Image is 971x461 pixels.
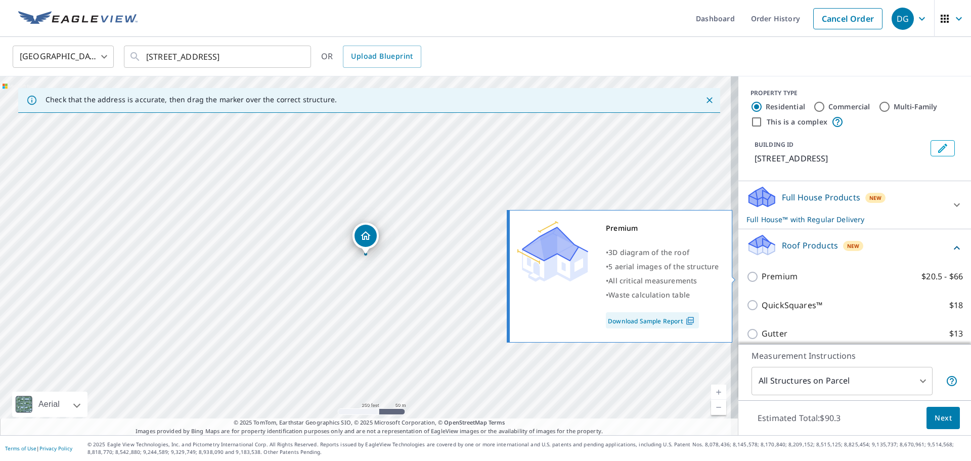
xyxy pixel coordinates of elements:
div: Premium [606,221,719,235]
span: New [847,242,860,250]
div: All Structures on Parcel [752,367,933,395]
button: Close [703,94,716,107]
p: Gutter [762,327,787,340]
label: Residential [766,102,805,112]
p: Full House Products [782,191,860,203]
div: • [606,288,719,302]
div: OR [321,46,421,68]
a: Cancel Order [813,8,882,29]
span: New [869,194,882,202]
span: All critical measurements [608,276,697,285]
p: Full House™ with Regular Delivery [746,214,945,225]
p: $18 [949,299,963,312]
div: PROPERTY TYPE [751,89,959,98]
p: $13 [949,327,963,340]
button: Next [926,407,960,430]
input: Search by address or latitude-longitude [146,43,290,71]
div: Aerial [12,392,87,417]
label: Multi-Family [894,102,938,112]
p: © 2025 Eagle View Technologies, Inc. and Pictometry International Corp. All Rights Reserved. Repo... [87,441,966,456]
img: Premium [517,221,588,282]
label: This is a complex [767,117,827,127]
div: • [606,260,719,274]
span: 3D diagram of the roof [608,247,689,257]
p: [STREET_ADDRESS] [755,152,926,164]
div: DG [892,8,914,30]
img: EV Logo [18,11,138,26]
span: Upload Blueprint [351,50,413,63]
p: Estimated Total: $90.3 [749,407,849,429]
a: Terms of Use [5,445,36,452]
p: Premium [762,270,798,283]
p: $20.5 - $66 [921,270,963,283]
div: Dropped pin, building 1, Residential property, 100 Jaycrest Rd Kitty Hawk, NC 27949 [352,223,379,254]
span: Waste calculation table [608,290,690,300]
div: Full House ProductsNewFull House™ with Regular Delivery [746,185,963,225]
a: OpenStreetMap [444,418,487,426]
a: Current Level 17, Zoom In [711,385,726,400]
div: [GEOGRAPHIC_DATA] [13,43,114,71]
a: Current Level 17, Zoom Out [711,400,726,415]
div: • [606,274,719,288]
p: QuickSquares™ [762,299,822,312]
p: BUILDING ID [755,140,793,149]
label: Commercial [828,102,870,112]
img: Pdf Icon [683,316,697,325]
span: © 2025 TomTom, Earthstar Geographics SIO, © 2025 Microsoft Corporation, © [234,418,505,427]
span: 5 aerial images of the structure [608,262,719,271]
div: Roof ProductsNew [746,233,963,262]
span: Your report will include each building or structure inside the parcel boundary. In some cases, du... [946,375,958,387]
div: • [606,245,719,260]
span: Next [935,412,952,425]
a: Download Sample Report [606,312,699,328]
button: Edit building 1 [931,140,955,156]
p: Roof Products [782,239,838,252]
div: Aerial [35,392,63,417]
a: Privacy Policy [39,445,72,452]
p: Check that the address is accurate, then drag the marker over the correct structure. [46,95,337,104]
p: | [5,445,72,451]
p: Measurement Instructions [752,350,958,362]
a: Upload Blueprint [343,46,421,68]
a: Terms [489,418,505,426]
